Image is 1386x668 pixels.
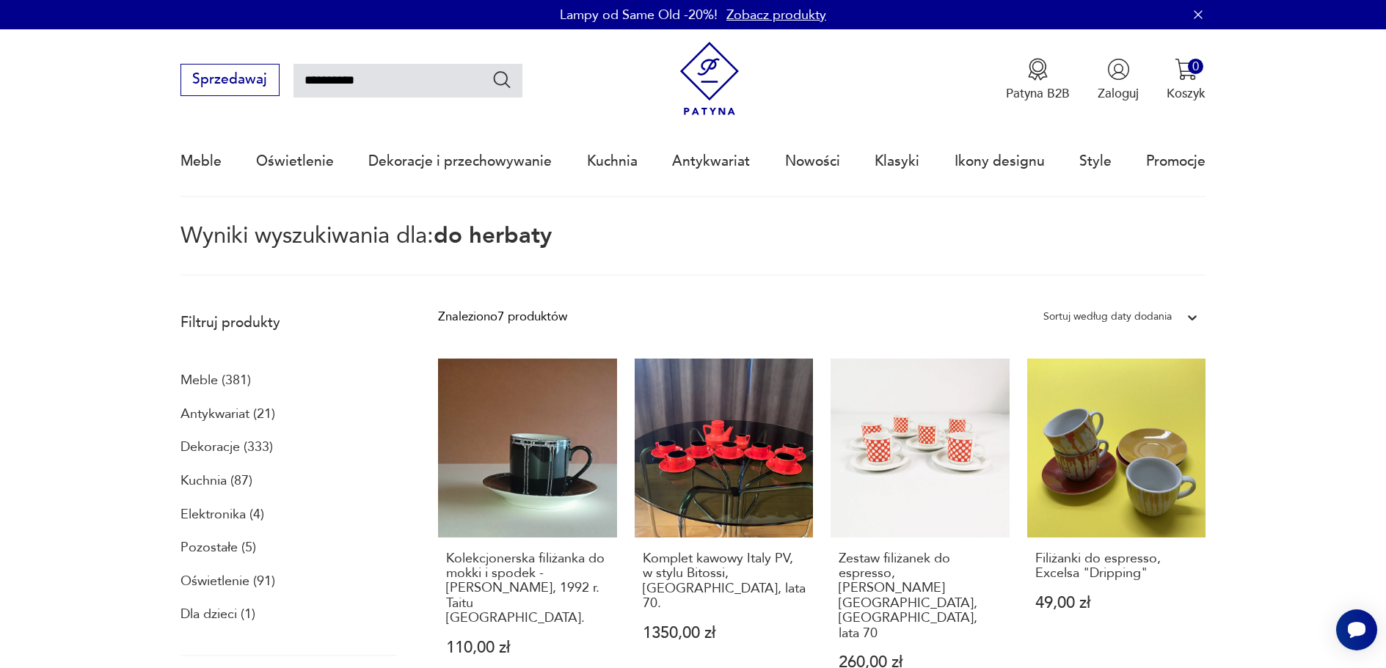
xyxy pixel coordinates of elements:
[1167,58,1206,102] button: 0Koszyk
[180,313,396,332] p: Filtruj produkty
[560,6,718,24] p: Lampy od Same Old -20%!
[955,128,1045,195] a: Ikony designu
[180,535,256,560] a: Pozostałe (5)
[180,569,275,594] a: Oświetlenie (91)
[726,6,826,24] a: Zobacz produkty
[643,551,806,612] h3: Komplet kawowy Italy PV, w stylu Bitossi, [GEOGRAPHIC_DATA], lata 70.
[446,640,609,656] p: 110,00 zł
[1167,85,1206,102] p: Koszyk
[643,625,806,641] p: 1350,00 zł
[180,469,252,493] a: Kuchnia (87)
[256,128,334,195] a: Oświetlenie
[1336,609,1377,650] iframe: Smartsupp widget button
[875,128,919,195] a: Klasyki
[1107,58,1130,81] img: Ikonka użytkownika
[180,225,1206,276] p: Wyniki wyszukiwania dla:
[446,551,609,626] h3: Kolekcjonerska filiżanka do mokki i spodek - [PERSON_NAME], 1992 r. Taitu [GEOGRAPHIC_DATA].
[1006,58,1070,102] a: Ikona medaluPatyna B2B
[1043,307,1172,326] div: Sortuj według daty dodania
[1188,59,1203,74] div: 0
[180,128,222,195] a: Meble
[1006,85,1070,102] p: Patyna B2B
[180,435,273,460] a: Dekoracje (333)
[587,128,638,195] a: Kuchnia
[180,402,275,427] a: Antykwariat (21)
[1146,128,1206,195] a: Promocje
[368,128,552,195] a: Dekoracje i przechowywanie
[180,75,280,87] a: Sprzedawaj
[672,128,750,195] a: Antykwariat
[1026,58,1049,81] img: Ikona medalu
[434,220,552,251] span: do herbaty
[1098,58,1139,102] button: Zaloguj
[492,69,513,90] button: Szukaj
[180,502,264,527] a: Elektronika (4)
[1006,58,1070,102] button: Patyna B2B
[180,602,255,627] a: Dla dzieci (1)
[180,368,251,393] a: Meble (381)
[1079,128,1112,195] a: Style
[438,307,567,326] div: Znaleziono 7 produktów
[180,64,280,96] button: Sprzedawaj
[1035,595,1198,611] p: 49,00 zł
[1035,551,1198,581] h3: Filiżanki do espresso, Excelsa "Dripping"
[785,128,840,195] a: Nowości
[673,42,747,116] img: Patyna - sklep z meblami i dekoracjami vintage
[1175,58,1197,81] img: Ikona koszyka
[1098,85,1139,102] p: Zaloguj
[839,551,1002,641] h3: Zestaw filiżanek do espresso, [PERSON_NAME][GEOGRAPHIC_DATA], [GEOGRAPHIC_DATA], lata 70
